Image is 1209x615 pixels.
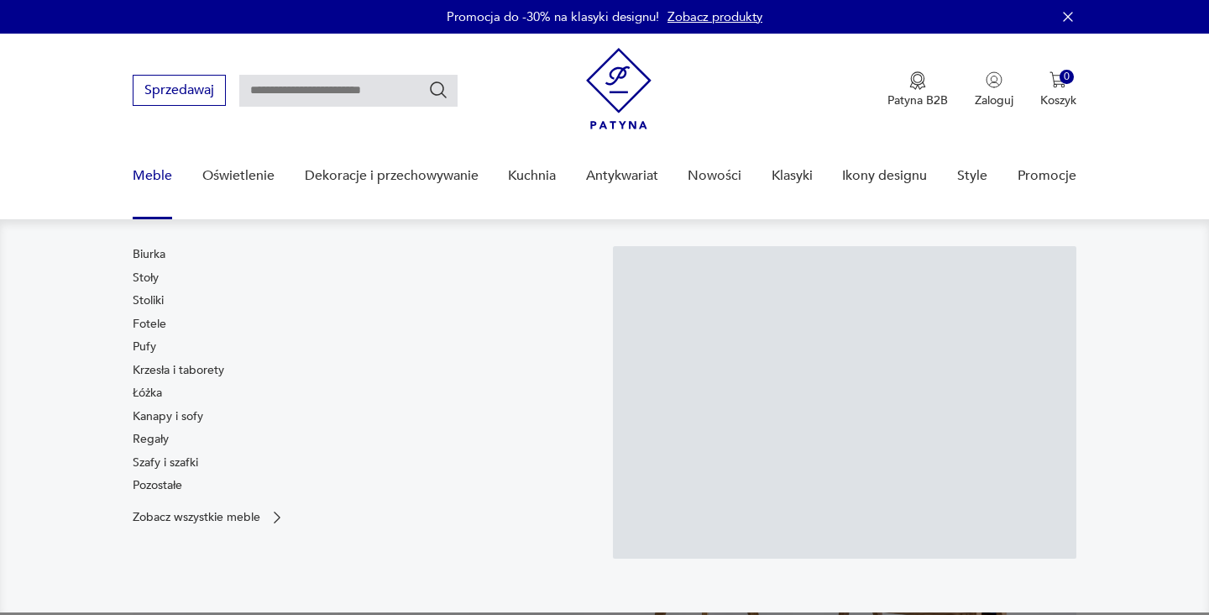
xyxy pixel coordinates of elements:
a: Regały [133,431,169,448]
button: 0Koszyk [1040,71,1076,108]
p: Promocja do -30% na klasyki designu! [447,8,659,25]
button: Zaloguj [975,71,1013,108]
a: Ikony designu [842,144,927,208]
a: Stoliki [133,292,164,309]
a: Fotele [133,316,166,333]
div: 0 [1060,70,1074,84]
a: Krzesła i taborety [133,362,224,379]
p: Zaloguj [975,92,1013,108]
button: Patyna B2B [887,71,948,108]
a: Promocje [1018,144,1076,208]
a: Sprzedawaj [133,86,226,97]
a: Kanapy i sofy [133,408,203,425]
a: Style [957,144,987,208]
button: Sprzedawaj [133,75,226,106]
a: Antykwariat [586,144,658,208]
a: Ikona medaluPatyna B2B [887,71,948,108]
p: Zobacz wszystkie meble [133,512,260,523]
a: Klasyki [772,144,813,208]
a: Kuchnia [508,144,556,208]
a: Pufy [133,339,156,355]
a: Dekoracje i przechowywanie [305,144,479,208]
button: Szukaj [428,80,448,100]
a: Oświetlenie [202,144,275,208]
p: Patyna B2B [887,92,948,108]
img: Ikona koszyka [1049,71,1066,88]
a: Meble [133,144,172,208]
a: Zobacz wszystkie meble [133,509,285,526]
a: Nowości [688,144,741,208]
a: Biurka [133,246,165,263]
a: Zobacz produkty [667,8,762,25]
img: Patyna - sklep z meblami i dekoracjami vintage [586,48,652,129]
img: Ikona medalu [909,71,926,90]
a: Łóżka [133,385,162,402]
a: Pozostałe [133,477,182,494]
a: Szafy i szafki [133,455,198,471]
img: Ikonka użytkownika [986,71,1002,88]
a: Stoły [133,270,159,286]
p: Koszyk [1040,92,1076,108]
